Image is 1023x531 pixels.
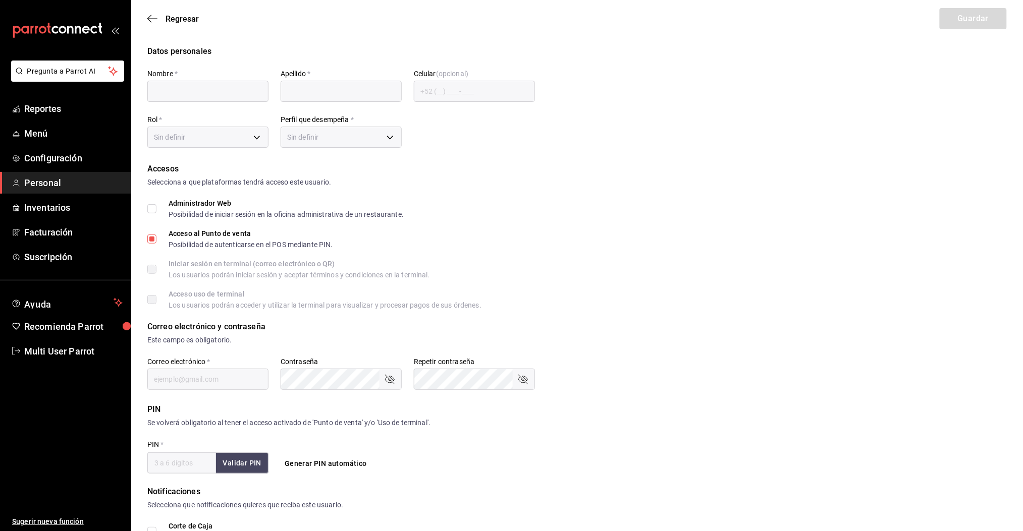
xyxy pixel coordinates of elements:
[166,14,199,24] span: Regresar
[384,373,396,385] button: passwordField
[24,102,123,115] span: Reportes
[147,116,268,124] label: Rol
[436,70,468,78] span: (opcional)
[169,211,404,218] div: Posibilidad de iniciar sesión en la oficina administrativa de un restaurante.
[111,26,119,34] button: open_drawer_menu
[11,61,124,82] button: Pregunta a Parrot AI
[281,116,402,124] label: Perfil que desempeña
[147,45,1007,57] div: Datos personales
[24,151,123,165] span: Configuración
[216,453,268,474] button: Validar PIN
[24,127,123,140] span: Menú
[147,335,1007,345] div: Este campo es obligatorio.
[281,454,371,473] button: Generar PIN automático
[147,14,199,24] button: Regresar
[24,344,123,358] span: Multi User Parrot
[281,127,402,148] div: Sin definir
[169,290,481,298] div: Acceso uso de terminal
[169,230,333,237] div: Acceso al Punto de venta
[147,163,1007,175] div: Accesos
[24,297,110,309] span: Ayuda
[169,260,430,267] div: Iniciar sesión en terminal (correo electrónico o QR)
[414,71,535,78] label: Celular
[147,441,164,448] label: PIN
[24,250,123,264] span: Suscripción
[281,359,402,366] label: Contraseña
[147,500,1007,510] div: Selecciona que notificaciones quieres que reciba este usuario.
[517,373,529,385] button: passwordField
[281,71,402,78] label: Apellido
[169,200,404,207] div: Administrador Web
[24,201,123,214] span: Inventarios
[169,522,365,529] div: Corte de Caja
[27,66,109,77] span: Pregunta a Parrot AI
[7,73,124,84] a: Pregunta a Parrot AI
[169,302,481,309] div: Los usuarios podrán acceder y utilizar la terminal para visualizar y procesar pagos de sus órdenes.
[24,225,123,239] span: Facturación
[169,241,333,248] div: Posibilidad de autenticarse en el POS mediante PIN.
[147,71,268,78] label: Nombre
[24,176,123,190] span: Personal
[414,359,535,366] label: Repetir contraseña
[147,403,1007,416] div: PIN
[147,452,216,474] input: 3 a 6 dígitos
[147,486,1007,498] div: Notificaciones
[147,321,1007,333] div: Correo electrónico y contraseña
[169,271,430,278] div: Los usuarios podrán iniciar sesión y aceptar términos y condiciones en la terminal.
[147,369,268,390] input: ejemplo@gmail.com
[147,359,268,366] label: Correo electrónico
[24,320,123,333] span: Recomienda Parrot
[147,127,268,148] div: Sin definir
[147,177,1007,188] div: Selecciona a que plataformas tendrá acceso este usuario.
[12,516,123,527] span: Sugerir nueva función
[147,418,1007,428] div: Se volverá obligatorio al tener el acceso activado de 'Punto de venta' y/o 'Uso de terminal'.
